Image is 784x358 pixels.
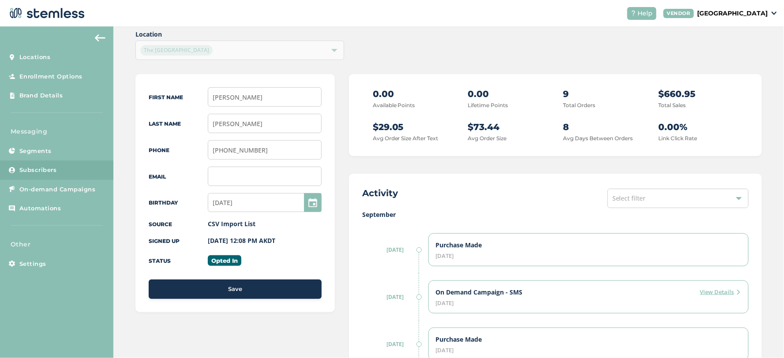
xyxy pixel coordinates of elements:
span: On-demand Campaigns [19,185,96,194]
label: First Name [149,94,183,101]
img: icon-arrow-right-e68ea530.svg [736,290,741,295]
label: Avg Order Size [468,135,507,142]
img: icon-arrow-back-accent-c549486e.svg [95,34,105,41]
label: Total Orders [563,102,596,108]
label: Avg Days Between Orders [563,135,633,142]
p: 0.00% [659,120,738,134]
label: Email [149,173,166,180]
label: On Demand Campaign - SMS [436,288,523,297]
label: Last Name [149,120,181,127]
label: September [362,210,749,219]
div: [DATE] [436,300,741,306]
p: 0.00 [468,87,548,101]
p: 0.00 [373,87,452,101]
span: Subscribers [19,166,57,175]
label: Signed up [149,238,180,244]
h2: Activity [362,187,398,199]
button: Save [149,280,322,299]
label: Birthday [149,199,178,206]
label: Phone [149,147,169,153]
p: $29.05 [373,120,452,134]
iframe: Chat Widget [740,316,784,358]
label: CSV Import List [208,220,255,228]
div: [DATE] [436,347,741,353]
label: Link Click Rate [659,135,698,142]
label: Location [135,30,344,39]
label: Source [149,221,172,227]
label: Total Sales [659,102,686,108]
span: Enrollment Options [19,72,83,81]
span: Select filter [612,194,646,202]
label: [DATE] 12:08 PM AKDT [208,236,275,245]
span: Save [228,285,242,294]
span: Settings [19,260,46,268]
div: VENDOR [664,9,694,18]
p: 9 [563,87,643,101]
p: 8 [563,120,643,134]
label: Status [149,257,171,264]
label: Opted In [208,255,241,266]
label: Purchase Made [436,241,482,250]
span: Segments [19,147,52,156]
p: [GEOGRAPHIC_DATA] [698,9,768,18]
label: [DATE] [362,293,418,301]
img: logo-dark-0685b13c.svg [7,4,85,22]
label: Purchase Made [436,335,482,344]
div: [DATE] [436,253,741,259]
label: Avg Order Size After Text [373,135,439,142]
label: View Details [700,288,741,297]
img: icon_down-arrow-small-66adaf34.svg [772,11,777,15]
label: Available Points [373,102,415,108]
p: $660.95 [659,87,738,101]
input: MM/DD/YYYY [208,193,321,212]
label: Lifetime Points [468,102,508,108]
label: [DATE] [362,340,418,348]
span: Locations [19,53,51,62]
span: Help [638,9,653,18]
span: Brand Details [19,91,63,100]
p: $73.44 [468,120,548,134]
label: [DATE] [362,246,418,254]
span: Automations [19,204,61,213]
img: icon-help-white-03924b79.svg [631,11,636,16]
